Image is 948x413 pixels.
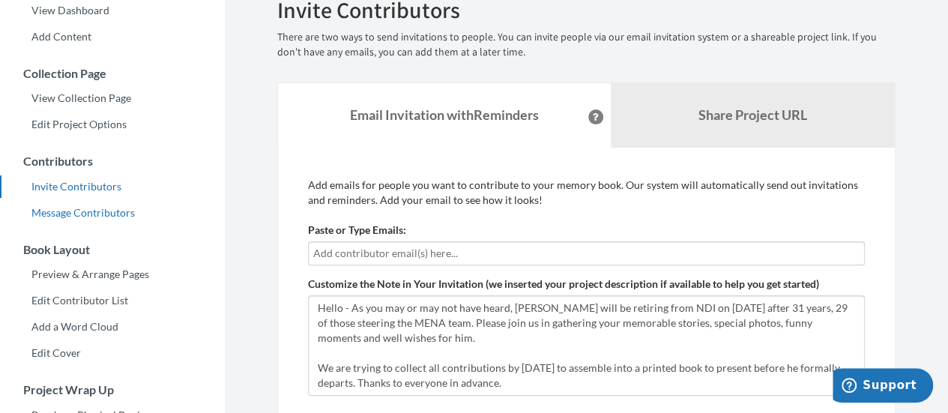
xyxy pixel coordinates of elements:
[308,178,865,208] p: Add emails for people you want to contribute to your memory book. Our system will automatically s...
[308,223,406,238] label: Paste or Type Emails:
[833,368,933,406] iframe: Opens a widget where you can chat to one of our agents
[308,277,819,292] label: Customize the Note in Your Invitation (we inserted your project description if available to help ...
[313,245,860,262] input: Add contributor email(s) here...
[1,67,225,80] h3: Collection Page
[308,295,865,396] textarea: Hello - As you may or may not have heard, [PERSON_NAME] will be retiring from NDI on [DATE] after...
[698,106,807,123] b: Share Project URL
[1,383,225,397] h3: Project Wrap Up
[350,106,539,123] strong: Email Invitation with Reminders
[1,154,225,168] h3: Contributors
[277,30,896,60] p: There are two ways to send invitations to people. You can invite people via our email invitation ...
[1,243,225,256] h3: Book Layout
